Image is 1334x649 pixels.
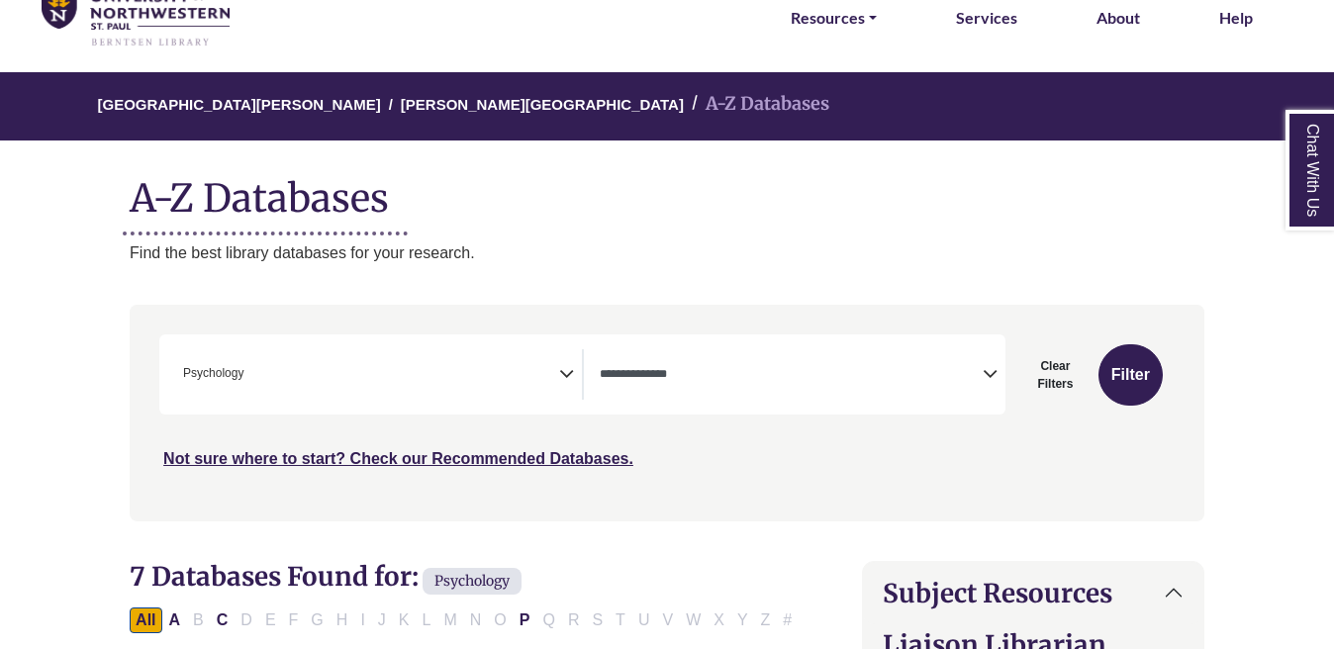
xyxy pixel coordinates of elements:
button: Clear Filters [1017,344,1094,406]
h1: A-Z Databases [130,160,1204,221]
textarea: Search [600,368,983,384]
button: Filter Results C [211,607,235,633]
span: Psychology [183,364,243,383]
span: 7 Databases Found for: [130,560,419,593]
a: [PERSON_NAME][GEOGRAPHIC_DATA] [401,93,684,113]
li: Psychology [175,364,243,383]
p: Find the best library databases for your research. [130,240,1204,266]
button: All [130,607,161,633]
textarea: Search [247,368,256,384]
a: About [1096,5,1140,31]
a: [GEOGRAPHIC_DATA][PERSON_NAME] [98,93,381,113]
button: Filter Results P [514,607,536,633]
a: Help [1219,5,1253,31]
a: Not sure where to start? Check our Recommended Databases. [163,450,633,467]
button: Filter Results A [163,607,187,633]
nav: breadcrumb [130,72,1204,140]
a: Services [956,5,1017,31]
a: Resources [791,5,877,31]
span: Psychology [423,568,522,595]
nav: Search filters [130,305,1204,520]
div: Alpha-list to filter by first letter of database name [130,610,800,627]
button: Submit for Search Results [1098,344,1163,406]
button: Subject Resources [863,562,1203,624]
li: A-Z Databases [684,90,829,119]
